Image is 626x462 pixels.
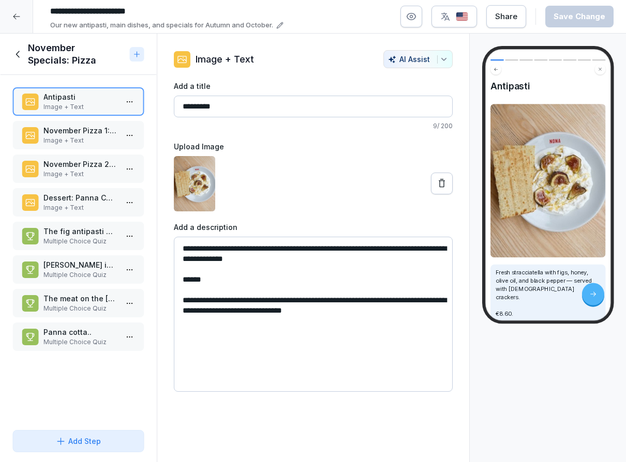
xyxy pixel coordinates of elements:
p: [PERSON_NAME] is topped with... [43,259,117,270]
div: The meat on the [PERSON_NAME] pizza is...Multiple Choice Quiz [12,289,144,317]
h1: November Specials: Pizza [28,42,126,67]
p: Panna cotta.. [43,327,117,337]
p: Fresh stracciatella with figs, honey, olive oil, and black pepper — served with [DEMOGRAPHIC_DATA... [495,268,600,359]
p: The fig antipasti also has... [43,226,117,237]
img: qn7kvw6dsm4ije3fi3bozv8r.png [174,156,215,211]
div: November Pizza 1: [PERSON_NAME] (Vegetarian)Image + Text [12,121,144,149]
div: Panna cotta..Multiple Choice Quiz [12,322,144,351]
p: Multiple Choice Quiz [43,337,117,347]
p: Multiple Choice Quiz [43,304,117,313]
p: Image + Text [43,203,117,212]
p: November Pizza 2: [PERSON_NAME] [43,159,117,170]
div: [PERSON_NAME] is topped with...Multiple Choice Quiz [12,255,144,284]
p: The meat on the [PERSON_NAME] pizza is... [43,293,117,304]
button: AI Assist [383,50,453,68]
p: November Pizza 1: [PERSON_NAME] (Vegetarian) [43,125,117,136]
p: Image + Text [196,52,254,66]
h4: Antipasti [490,81,605,92]
label: Add a title [174,81,453,91]
div: Save Change [554,11,605,22]
p: Image + Text [43,102,117,112]
p: Our new antipasti, main dishes, and specials for Autumn and October. [50,20,273,30]
label: Add a description [174,222,453,233]
div: Share [495,11,517,22]
p: Antipasti [43,91,117,102]
div: AI Assist [388,55,448,64]
div: November Pizza 2: [PERSON_NAME]Image + Text [12,155,144,183]
div: Dessert: Panna Cotta with Seasonal Fruit CoulisImage + Text [12,188,144,217]
p: Image + Text [43,170,117,179]
button: Add Step [12,430,144,452]
button: Save Change [545,6,614,27]
label: Upload Image [174,141,453,152]
div: AntipastiImage + Text [12,87,144,116]
div: The fig antipasti also has...Multiple Choice Quiz [12,222,144,250]
button: Share [486,5,526,28]
img: Image and Text preview image [490,104,605,257]
p: 9 / 200 [174,121,453,131]
img: us.svg [456,12,468,22]
p: Multiple Choice Quiz [43,270,117,280]
p: Dessert: Panna Cotta with Seasonal Fruit Coulis [43,192,117,203]
div: Add Step [56,436,101,446]
p: Multiple Choice Quiz [43,237,117,246]
p: Image + Text [43,136,117,145]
